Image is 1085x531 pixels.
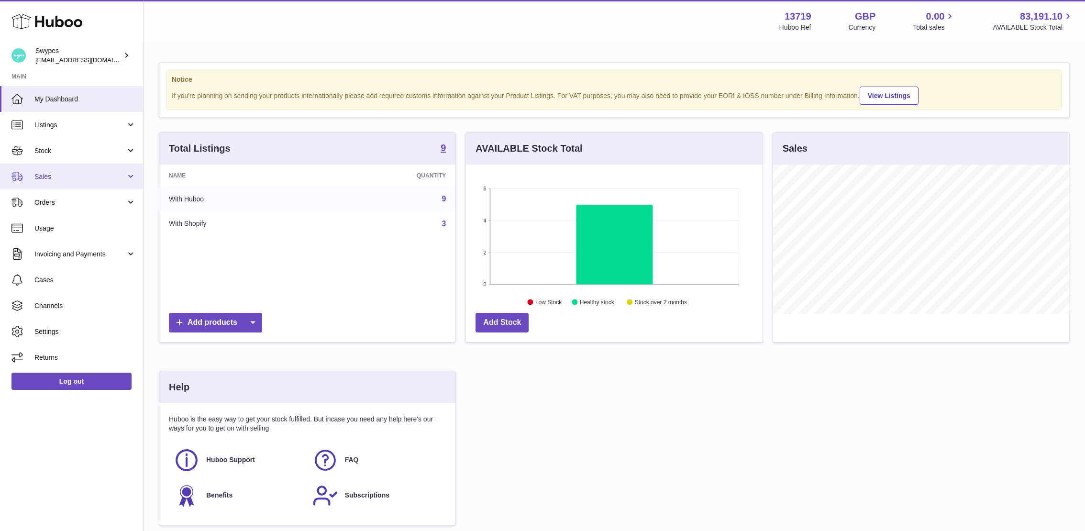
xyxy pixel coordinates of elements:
span: Settings [34,327,136,336]
text: 0 [484,281,487,287]
strong: GBP [855,10,875,23]
a: 0.00 Total sales [913,10,955,32]
span: Benefits [206,491,232,500]
h3: Sales [783,142,808,155]
div: Swypes [35,46,122,65]
div: Currency [849,23,876,32]
div: If you're planning on sending your products internationally please add required customs informati... [172,85,1057,105]
span: Listings [34,121,126,130]
span: Stock [34,146,126,155]
span: AVAILABLE Stock Total [993,23,1074,32]
strong: 9 [441,143,446,153]
span: 83,191.10 [1020,10,1063,23]
span: Returns [34,353,136,362]
th: Quantity [319,165,455,187]
h3: Total Listings [169,142,231,155]
span: Huboo Support [206,455,255,465]
a: 9 [442,195,446,203]
span: FAQ [345,455,359,465]
td: With Huboo [159,187,319,211]
text: Low Stock [535,299,562,306]
span: My Dashboard [34,95,136,104]
text: 2 [484,250,487,255]
text: 4 [484,218,487,223]
a: Huboo Support [174,447,303,473]
img: hello@swypes.co.uk [11,48,26,63]
td: With Shopify [159,211,319,236]
span: Cases [34,276,136,285]
text: 6 [484,186,487,191]
strong: 13719 [785,10,811,23]
span: Sales [34,172,126,181]
span: Invoicing and Payments [34,250,126,259]
span: Usage [34,224,136,233]
span: Channels [34,301,136,310]
h3: AVAILABLE Stock Total [476,142,582,155]
a: Benefits [174,483,303,509]
text: Healthy stock [580,299,615,306]
span: Orders [34,198,126,207]
a: View Listings [860,87,919,105]
strong: Notice [172,75,1057,84]
text: Stock over 2 months [635,299,687,306]
a: 9 [441,143,446,155]
span: Subscriptions [345,491,389,500]
p: Huboo is the easy way to get your stock fulfilled. But incase you need any help here's our ways f... [169,415,446,433]
a: Log out [11,373,132,390]
a: Subscriptions [312,483,442,509]
a: 3 [442,220,446,228]
th: Name [159,165,319,187]
a: FAQ [312,447,442,473]
a: 83,191.10 AVAILABLE Stock Total [993,10,1074,32]
a: Add Stock [476,313,529,332]
span: Total sales [913,23,955,32]
span: [EMAIL_ADDRESS][DOMAIN_NAME] [35,56,141,64]
span: 0.00 [926,10,945,23]
h3: Help [169,381,189,394]
a: Add products [169,313,262,332]
div: Huboo Ref [779,23,811,32]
